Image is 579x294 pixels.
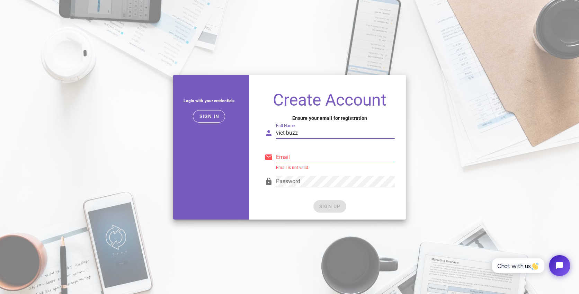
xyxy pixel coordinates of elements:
[265,114,395,122] h4: Ensure your email for registration
[193,110,225,123] button: Sign in
[276,127,395,139] input: Your full name (e.g. John Doe)
[265,91,395,109] h1: Create Account
[199,114,219,119] span: Sign in
[276,123,295,128] label: Full Name
[484,249,576,282] iframe: Tidio Chat
[276,166,395,170] div: Email is not valid.
[179,97,240,105] h5: Login with your credentials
